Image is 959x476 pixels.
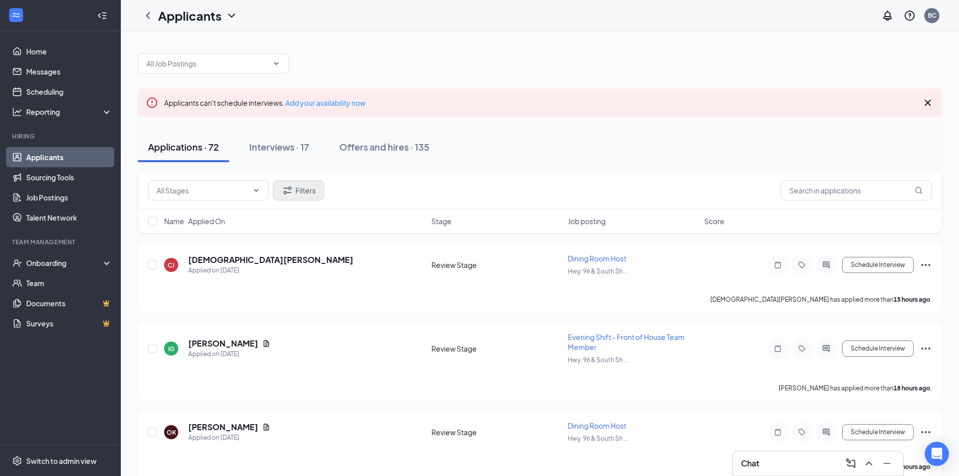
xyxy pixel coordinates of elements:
span: Hwy. 96 & South Sh ... [568,267,628,275]
div: OK [167,428,176,437]
span: Name · Applied On [164,216,225,226]
div: Reporting [26,107,113,117]
svg: ChevronUp [863,457,875,469]
div: BC [928,11,936,20]
svg: ComposeMessage [845,457,857,469]
button: Filter Filters [273,180,324,200]
span: Score [704,216,724,226]
div: Applied on [DATE] [188,349,270,359]
input: All Job Postings [146,58,268,69]
svg: ChevronLeft [142,10,154,22]
a: Messages [26,61,112,82]
div: Offers and hires · 135 [339,141,429,153]
svg: QuestionInfo [904,10,916,22]
div: Hiring [12,132,110,141]
div: Switch to admin view [26,456,97,466]
svg: Document [262,339,270,348]
a: Team [26,273,112,293]
svg: Tag [796,261,808,269]
h3: Chat [741,458,759,469]
div: Onboarding [26,258,104,268]
button: ComposeMessage [843,455,859,471]
svg: MagnifyingGlass [915,186,923,194]
input: All Stages [157,185,248,196]
p: [DEMOGRAPHIC_DATA][PERSON_NAME] has applied more than . [710,295,932,304]
svg: ChevronDown [272,59,280,67]
button: ChevronUp [861,455,877,471]
svg: ChevronDown [252,186,260,194]
svg: Document [262,423,270,431]
a: Home [26,41,112,61]
h1: Applicants [158,7,222,24]
div: Review Stage [431,260,562,270]
a: Job Postings [26,187,112,208]
svg: WorkstreamLogo [11,10,21,20]
svg: ActiveChat [820,428,832,436]
p: [PERSON_NAME] has applied more than . [779,384,932,392]
div: Review Stage [431,344,562,354]
span: Dining Room Host [568,421,626,430]
a: Add your availability now [285,98,365,107]
svg: UserCheck [12,258,22,268]
button: Schedule Interview [842,341,914,357]
svg: Analysis [12,107,22,117]
svg: Tag [796,428,808,436]
button: Schedule Interview [842,257,914,273]
span: Hwy. 96 & South Sh ... [568,356,628,364]
svg: ChevronDown [226,10,238,22]
a: Sourcing Tools [26,167,112,187]
span: Stage [431,216,452,226]
a: SurveysCrown [26,313,112,333]
svg: Note [772,345,784,353]
div: CJ [168,261,175,269]
b: 15 hours ago [894,296,930,303]
a: Talent Network [26,208,112,228]
span: Dining Room Host [568,254,626,263]
svg: Note [772,261,784,269]
b: 18 hours ago [894,384,930,392]
svg: Filter [281,184,293,196]
button: Minimize [879,455,895,471]
svg: Notifications [881,10,894,22]
div: Open Intercom Messenger [925,442,949,466]
svg: Settings [12,456,22,466]
svg: ActiveChat [820,261,832,269]
h5: [DEMOGRAPHIC_DATA][PERSON_NAME] [188,254,353,265]
svg: Note [772,428,784,436]
div: Applied on [DATE] [188,265,353,276]
span: Applicants can't schedule interviews. [164,98,365,107]
svg: Ellipses [920,426,932,438]
div: Team Management [12,238,110,246]
svg: Ellipses [920,259,932,271]
svg: Cross [922,97,934,109]
div: Interviews · 17 [249,141,309,153]
input: Search in applications [781,180,932,200]
button: Schedule Interview [842,424,914,440]
a: Scheduling [26,82,112,102]
span: Evening Shift - Front of House Team Member [568,332,685,352]
svg: Minimize [881,457,893,469]
div: IG [168,345,175,353]
svg: Collapse [97,11,107,21]
span: Job posting [568,216,606,226]
h5: [PERSON_NAME] [188,338,258,349]
svg: Error [146,97,158,109]
svg: Ellipses [920,343,932,355]
h5: [PERSON_NAME] [188,422,258,433]
svg: ActiveChat [820,345,832,353]
div: Review Stage [431,427,562,437]
div: Applied on [DATE] [188,433,270,443]
span: Hwy. 96 & South Sh ... [568,435,628,442]
a: Applicants [26,147,112,167]
div: Applications · 72 [148,141,219,153]
b: 19 hours ago [894,463,930,470]
svg: Tag [796,345,808,353]
a: DocumentsCrown [26,293,112,313]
